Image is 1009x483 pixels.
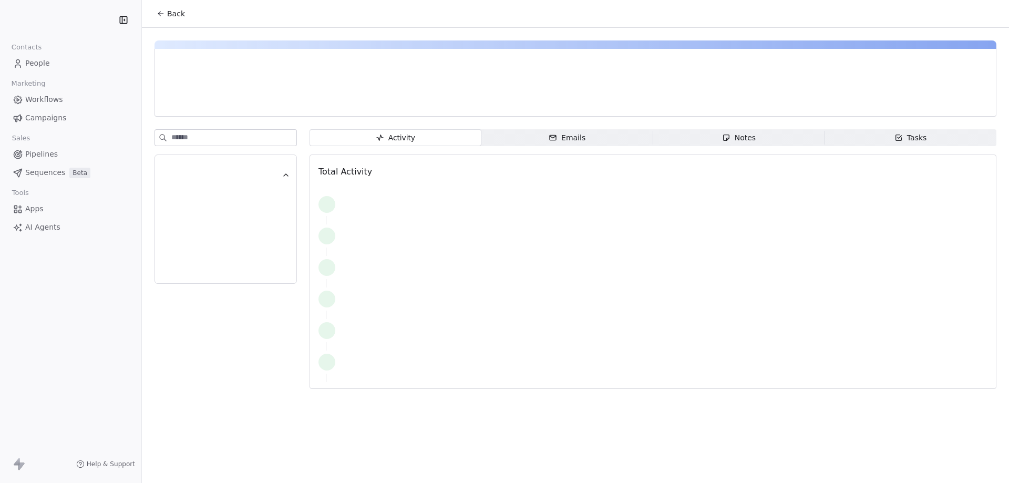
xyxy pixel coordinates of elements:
[7,76,50,91] span: Marketing
[8,109,133,127] a: Campaigns
[8,55,133,72] a: People
[69,168,90,178] span: Beta
[8,219,133,236] a: AI Agents
[8,91,133,108] a: Workflows
[318,167,372,177] span: Total Activity
[25,203,44,214] span: Apps
[150,4,191,23] button: Back
[8,200,133,218] a: Apps
[25,58,50,69] span: People
[167,8,185,19] span: Back
[87,460,135,468] span: Help & Support
[722,132,756,143] div: Notes
[7,130,35,146] span: Sales
[7,185,33,201] span: Tools
[25,167,65,178] span: Sequences
[25,222,60,233] span: AI Agents
[25,149,58,160] span: Pipelines
[8,164,133,181] a: SequencesBeta
[894,132,927,143] div: Tasks
[76,460,135,468] a: Help & Support
[25,94,63,105] span: Workflows
[25,112,66,124] span: Campaigns
[8,146,133,163] a: Pipelines
[7,39,46,55] span: Contacts
[549,132,585,143] div: Emails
